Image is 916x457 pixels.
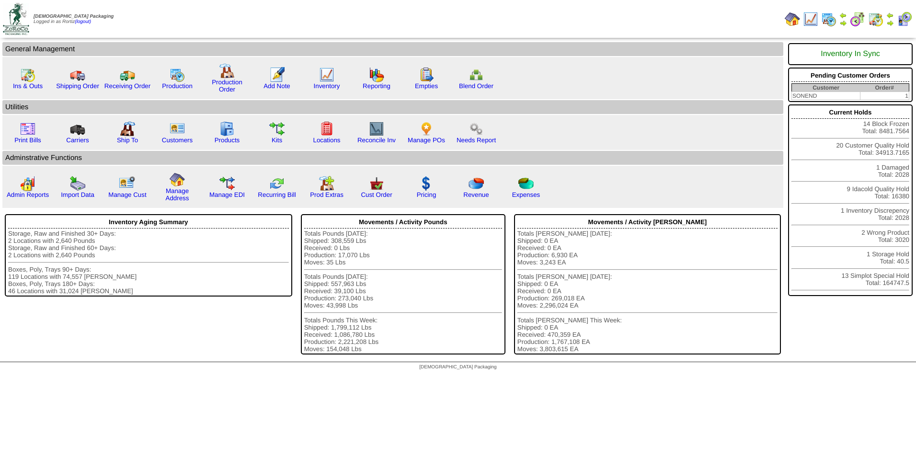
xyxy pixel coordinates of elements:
td: General Management [2,42,783,56]
img: calendarprod.gif [821,11,836,27]
img: calendarinout.gif [868,11,883,27]
a: Recurring Bill [258,191,296,198]
div: Inventory Aging Summary [8,216,289,228]
img: factory.gif [219,63,235,79]
img: graph2.png [20,176,35,191]
a: Carriers [66,137,89,144]
img: home.gif [785,11,800,27]
img: cabinet.gif [219,121,235,137]
a: Empties [415,82,438,90]
div: Movements / Activity [PERSON_NAME] [517,216,778,228]
img: calendarprod.gif [170,67,185,82]
a: Add Note [263,82,290,90]
span: Logged in as Rortiz [34,14,114,24]
a: Reconcile Inv [357,137,396,144]
img: arrowleft.gif [886,11,894,19]
a: Receiving Order [104,82,150,90]
div: Current Holds [791,106,909,119]
a: Needs Report [457,137,496,144]
a: Import Data [61,191,94,198]
a: Manage EDI [209,191,245,198]
img: truck3.gif [70,121,85,137]
a: Cust Order [361,191,392,198]
img: line_graph2.gif [369,121,384,137]
img: cust_order.png [369,176,384,191]
a: Locations [313,137,340,144]
img: calendarinout.gif [20,67,35,82]
span: [DEMOGRAPHIC_DATA] Packaging [34,14,114,19]
img: customers.gif [170,121,185,137]
img: managecust.png [119,176,137,191]
img: factory2.gif [120,121,135,137]
img: arrowright.gif [886,19,894,27]
a: Manage Address [166,187,189,202]
img: locations.gif [319,121,334,137]
a: Shipping Order [56,82,99,90]
a: Expenses [512,191,540,198]
a: Admin Reports [7,191,49,198]
div: Totals Pounds [DATE]: Shipped: 308,559 Lbs Received: 0 Lbs Production: 17,070 Lbs Moves: 35 Lbs T... [304,230,502,353]
td: 1 [860,92,909,100]
a: Blend Order [459,82,493,90]
a: Print Bills [14,137,41,144]
div: Storage, Raw and Finished 30+ Days: 2 Locations with 2,640 Pounds Storage, Raw and Finished 60+ D... [8,230,289,295]
img: graph.gif [369,67,384,82]
img: import.gif [70,176,85,191]
img: zoroco-logo-small.webp [3,3,29,35]
img: pie_chart.png [469,176,484,191]
img: workorder.gif [419,67,434,82]
a: Reporting [363,82,390,90]
img: line_graph.gif [803,11,818,27]
div: Pending Customer Orders [791,69,909,82]
img: prodextras.gif [319,176,334,191]
a: Customers [162,137,193,144]
img: truck2.gif [120,67,135,82]
a: Production [162,82,193,90]
img: edi.gif [219,176,235,191]
a: Ins & Outs [13,82,43,90]
img: pie_chart2.png [518,176,534,191]
div: Totals [PERSON_NAME] [DATE]: Shipped: 0 EA Received: 0 EA Production: 6,930 EA Moves: 3,243 EA To... [517,230,778,353]
a: Manage Cust [108,191,146,198]
img: calendarblend.gif [850,11,865,27]
a: Ship To [117,137,138,144]
img: home.gif [170,172,185,187]
span: [DEMOGRAPHIC_DATA] Packaging [419,365,496,370]
img: dollar.gif [419,176,434,191]
img: reconcile.gif [269,176,285,191]
td: Adminstrative Functions [2,151,783,165]
img: truck.gif [70,67,85,82]
img: workflow.png [469,121,484,137]
td: SONEND [792,92,860,100]
a: (logout) [75,19,91,24]
a: Revenue [463,191,489,198]
div: 14 Block Frozen Total: 8481.7564 20 Customer Quality Hold Total: 34913.7165 1 Damaged Total: 2028... [788,104,913,296]
a: Inventory [314,82,340,90]
a: Manage POs [408,137,445,144]
img: arrowleft.gif [839,11,847,19]
a: Products [215,137,240,144]
img: orders.gif [269,67,285,82]
a: Kits [272,137,282,144]
th: Customer [792,84,860,92]
img: invoice2.gif [20,121,35,137]
th: Order# [860,84,909,92]
a: Prod Extras [310,191,343,198]
img: arrowright.gif [839,19,847,27]
img: line_graph.gif [319,67,334,82]
td: Utilities [2,100,783,114]
img: calendarcustomer.gif [897,11,912,27]
div: Movements / Activity Pounds [304,216,502,228]
img: po.png [419,121,434,137]
a: Production Order [212,79,242,93]
a: Pricing [417,191,436,198]
div: Inventory In Sync [791,45,909,63]
img: workflow.gif [269,121,285,137]
img: network.png [469,67,484,82]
